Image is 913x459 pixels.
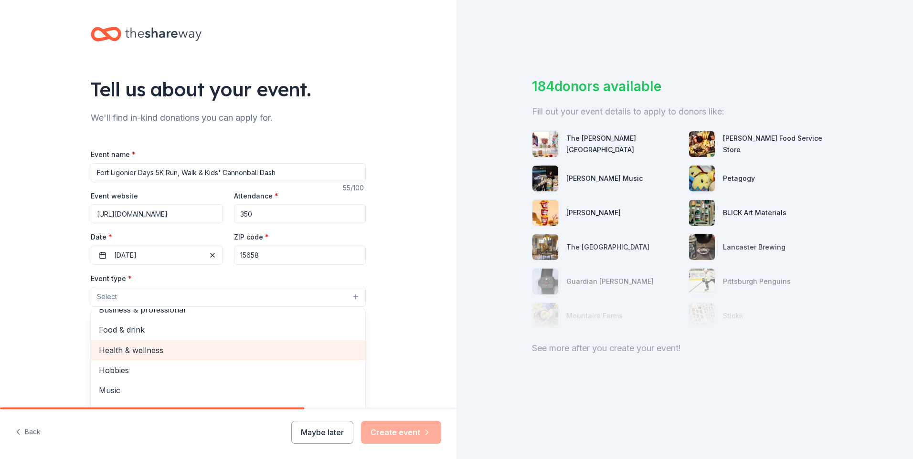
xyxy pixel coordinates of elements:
div: Select [91,309,366,423]
span: Food & drink [99,323,358,336]
span: Select [97,291,117,303]
span: Hobbies [99,364,358,376]
button: Select [91,287,366,307]
span: Music [99,384,358,396]
span: Performing & visual arts [99,405,358,417]
span: Health & wellness [99,344,358,356]
span: Business & professional [99,303,358,316]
